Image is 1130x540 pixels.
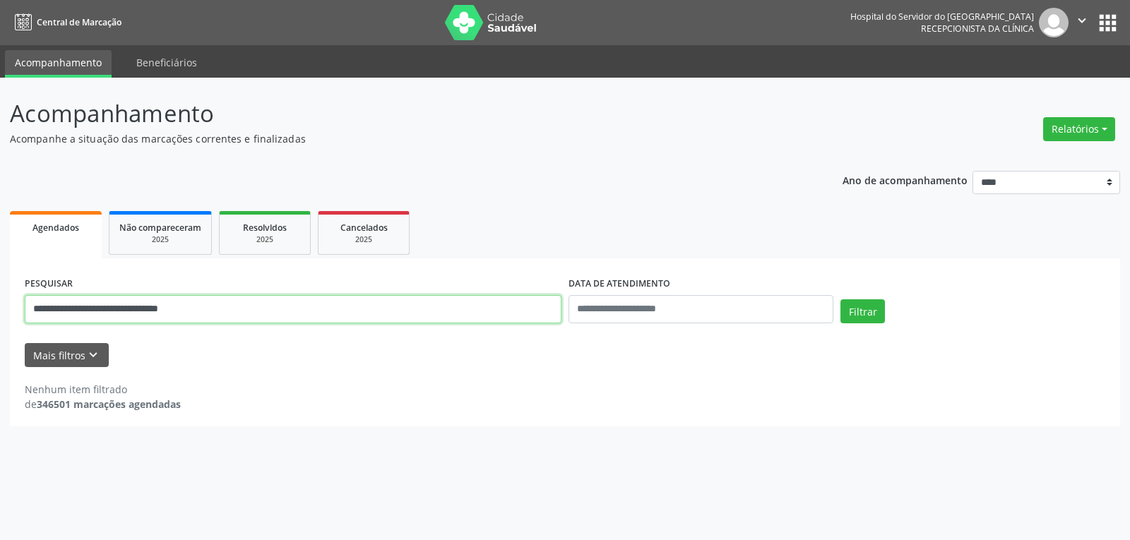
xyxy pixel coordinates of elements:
button: Filtrar [840,299,885,323]
strong: 346501 marcações agendadas [37,397,181,411]
i:  [1074,13,1090,28]
label: DATA DE ATENDIMENTO [569,273,670,295]
span: Agendados [32,222,79,234]
a: Beneficiários [126,50,207,75]
button: apps [1095,11,1120,35]
p: Acompanhe a situação das marcações correntes e finalizadas [10,131,787,146]
a: Acompanhamento [5,50,112,78]
div: de [25,397,181,412]
button: Mais filtroskeyboard_arrow_down [25,343,109,368]
span: Resolvidos [243,222,287,234]
span: Central de Marcação [37,16,121,28]
div: Nenhum item filtrado [25,382,181,397]
span: Recepcionista da clínica [921,23,1034,35]
i: keyboard_arrow_down [85,347,101,363]
button: Relatórios [1043,117,1115,141]
div: 2025 [119,234,201,245]
button:  [1069,8,1095,37]
div: Hospital do Servidor do [GEOGRAPHIC_DATA] [850,11,1034,23]
span: Não compareceram [119,222,201,234]
span: Cancelados [340,222,388,234]
p: Acompanhamento [10,96,787,131]
label: PESQUISAR [25,273,73,295]
div: 2025 [328,234,399,245]
img: img [1039,8,1069,37]
div: 2025 [230,234,300,245]
a: Central de Marcação [10,11,121,34]
p: Ano de acompanhamento [843,171,968,188]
